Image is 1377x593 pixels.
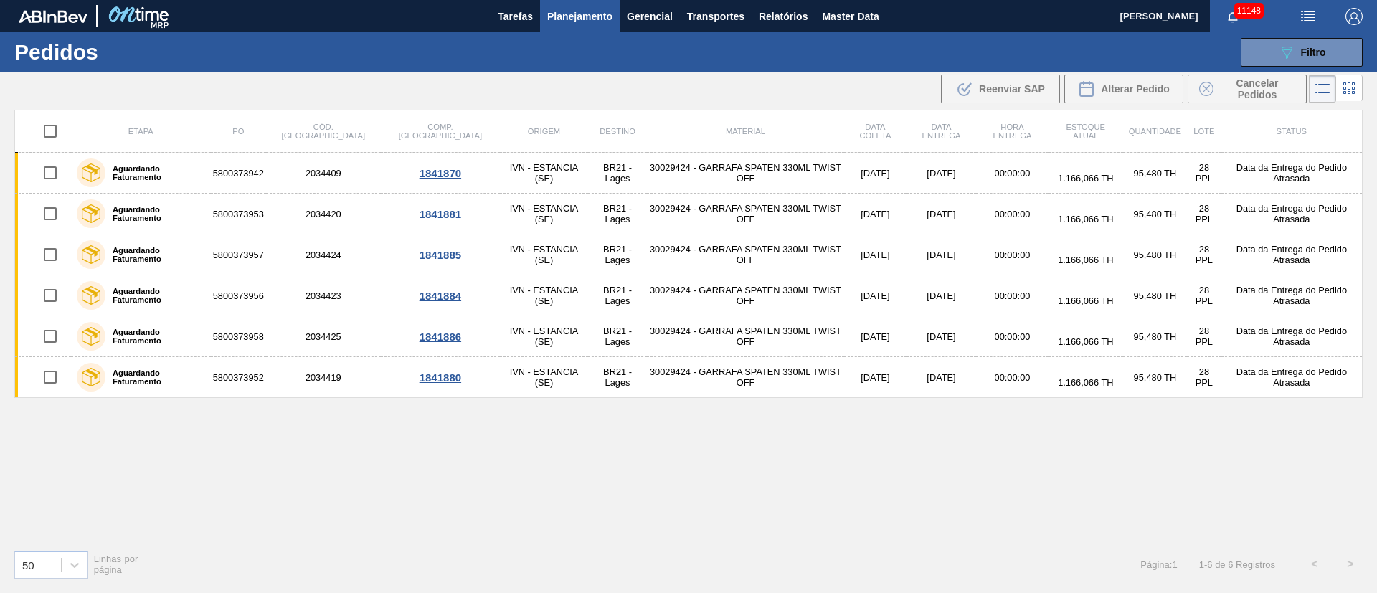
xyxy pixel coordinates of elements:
[844,234,907,275] td: [DATE]
[1301,47,1326,58] span: Filtro
[976,275,1049,316] td: 00:00:00
[844,275,907,316] td: [DATE]
[1277,127,1307,136] span: Status
[1193,127,1214,136] span: Lote
[1064,75,1183,103] div: Alterar Pedido
[266,316,381,357] td: 2034425
[1123,153,1187,194] td: 95,480 TH
[1345,8,1363,25] img: Logout
[22,559,34,571] div: 50
[15,194,1363,234] a: Aguardando Faturamento58003739532034420IVN - ESTANCIA (SE)BR21 - Lages30029424 - GARRAFA SPATEN 3...
[976,357,1049,398] td: 00:00:00
[647,234,844,275] td: 30029424 - GARRAFA SPATEN 330ML TWIST OFF
[1297,546,1333,582] button: <
[600,127,635,136] span: Destino
[14,44,229,60] h1: Pedidos
[383,249,498,261] div: 1841885
[588,234,647,275] td: BR21 - Lages
[211,194,266,234] td: 5800373953
[1058,255,1113,265] span: 1.166,066 TH
[941,75,1060,103] div: Reenviar SAP
[993,123,1031,140] span: Hora Entrega
[1300,8,1317,25] img: userActions
[1221,194,1363,234] td: Data da Entrega do Pedido Atrasada
[19,10,87,23] img: TNhmsLtSVTkK8tSr43FrP2fwEKptu5GPRR3wAAAABJRU5ErkJggg==
[647,194,844,234] td: 30029424 - GARRAFA SPATEN 330ML TWIST OFF
[859,123,891,140] span: Data coleta
[907,153,976,194] td: [DATE]
[1221,316,1363,357] td: Data da Entrega do Pedido Atrasada
[687,8,744,25] span: Transportes
[1140,559,1177,570] span: Página : 1
[211,316,266,357] td: 5800373958
[907,316,976,357] td: [DATE]
[647,275,844,316] td: 30029424 - GARRAFA SPATEN 330ML TWIST OFF
[15,234,1363,275] a: Aguardando Faturamento58003739572034424IVN - ESTANCIA (SE)BR21 - Lages30029424 - GARRAFA SPATEN 3...
[1187,316,1221,357] td: 28 PPL
[907,194,976,234] td: [DATE]
[1123,194,1187,234] td: 95,480 TH
[1188,75,1307,103] button: Cancelar Pedidos
[1123,357,1187,398] td: 95,480 TH
[1188,75,1307,103] div: Cancelar Pedidos em Massa
[627,8,673,25] span: Gerencial
[266,357,381,398] td: 2034419
[588,153,647,194] td: BR21 - Lages
[500,357,588,398] td: IVN - ESTANCIA (SE)
[105,328,205,345] label: Aguardando Faturamento
[1123,234,1187,275] td: 95,480 TH
[1187,357,1221,398] td: 28 PPL
[1221,357,1363,398] td: Data da Entrega do Pedido Atrasada
[232,127,244,136] span: PO
[15,316,1363,357] a: Aguardando Faturamento58003739582034425IVN - ESTANCIA (SE)BR21 - Lages30029424 - GARRAFA SPATEN 3...
[383,331,498,343] div: 1841886
[588,275,647,316] td: BR21 - Lages
[1066,123,1106,140] span: Estoque atual
[1187,234,1221,275] td: 28 PPL
[1058,173,1113,184] span: 1.166,066 TH
[1333,546,1368,582] button: >
[15,275,1363,316] a: Aguardando Faturamento58003739562034423IVN - ESTANCIA (SE)BR21 - Lages30029424 - GARRAFA SPATEN 3...
[1123,275,1187,316] td: 95,480 TH
[399,123,482,140] span: Comp. [GEOGRAPHIC_DATA]
[976,234,1049,275] td: 00:00:00
[266,275,381,316] td: 2034423
[976,316,1049,357] td: 00:00:00
[105,246,205,263] label: Aguardando Faturamento
[1187,275,1221,316] td: 28 PPL
[922,123,960,140] span: Data entrega
[383,208,498,220] div: 1841881
[383,371,498,384] div: 1841880
[647,153,844,194] td: 30029424 - GARRAFA SPATEN 330ML TWIST OFF
[726,127,765,136] span: Material
[844,316,907,357] td: [DATE]
[844,194,907,234] td: [DATE]
[211,357,266,398] td: 5800373952
[105,369,205,386] label: Aguardando Faturamento
[1187,153,1221,194] td: 28 PPL
[1058,214,1113,224] span: 1.166,066 TH
[1210,6,1256,27] button: Notificações
[979,83,1045,95] span: Reenviar SAP
[383,290,498,302] div: 1841884
[1187,194,1221,234] td: 28 PPL
[822,8,879,25] span: Master Data
[1058,295,1113,306] span: 1.166,066 TH
[128,127,153,136] span: Etapa
[976,194,1049,234] td: 00:00:00
[1058,336,1113,347] span: 1.166,066 TH
[500,275,588,316] td: IVN - ESTANCIA (SE)
[498,8,533,25] span: Tarefas
[1123,316,1187,357] td: 95,480 TH
[647,357,844,398] td: 30029424 - GARRAFA SPATEN 330ML TWIST OFF
[907,234,976,275] td: [DATE]
[15,357,1363,398] a: Aguardando Faturamento58003739522034419IVN - ESTANCIA (SE)BR21 - Lages30029424 - GARRAFA SPATEN 3...
[211,275,266,316] td: 5800373956
[266,194,381,234] td: 2034420
[1129,127,1181,136] span: Quantidade
[588,316,647,357] td: BR21 - Lages
[500,153,588,194] td: IVN - ESTANCIA (SE)
[105,164,205,181] label: Aguardando Faturamento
